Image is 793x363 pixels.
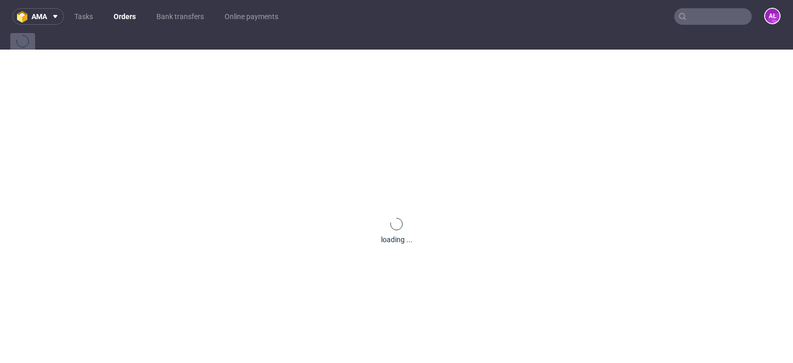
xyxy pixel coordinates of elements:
span: ama [31,13,47,20]
a: Bank transfers [150,8,210,25]
div: loading ... [381,234,413,245]
a: Online payments [218,8,284,25]
img: logo [17,11,31,23]
button: ama [12,8,64,25]
a: Tasks [68,8,99,25]
a: Orders [107,8,142,25]
figcaption: AŁ [765,9,780,23]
